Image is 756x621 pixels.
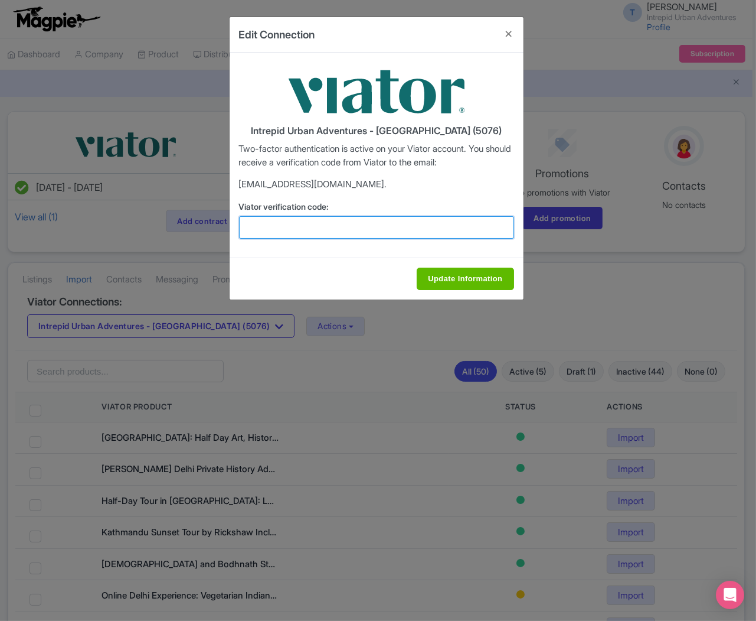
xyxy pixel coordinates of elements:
[417,268,513,290] input: Update Information
[239,126,514,136] h4: Intrepid Urban Adventures - [GEOGRAPHIC_DATA] (5076)
[239,178,514,191] p: [EMAIL_ADDRESS][DOMAIN_NAME].
[239,201,329,212] span: Viator verification code:
[288,62,465,121] img: viator-9033d3fb01e0b80761764065a76b653a.png
[239,27,315,43] h4: Edit Connection
[495,17,523,51] button: Close
[716,581,744,609] div: Open Intercom Messenger
[239,142,514,169] p: Two-factor authentication is active on your Viator account. You should receive a verification cod...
